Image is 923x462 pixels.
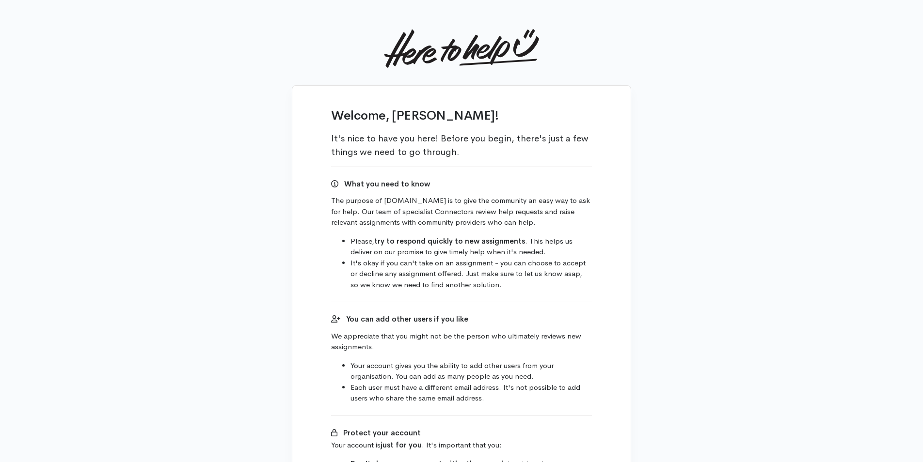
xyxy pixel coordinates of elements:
[331,331,592,353] p: We appreciate that you might not be the person who ultimately reviews new assignments.
[331,440,592,451] p: Your account is . It's important that you:
[331,195,592,228] p: The purpose of [DOMAIN_NAME] is to give the community an easy way to ask for help. Our team of sp...
[384,29,539,68] img: Here to help u
[331,109,592,123] h1: Welcome, [PERSON_NAME]!
[350,382,592,404] li: Each user must have a different email address. It's not possible to add users who share the same ...
[343,428,421,437] b: Protect your account
[350,360,592,382] li: Your account gives you the ability to add other users from your organisation. You can add as many...
[346,314,468,323] b: You can add other users if you like
[381,440,422,449] b: just for you
[374,236,525,246] b: try to respond quickly to new assignments
[350,258,592,291] li: It's okay if you can't take on an assignment - you can choose to accept or decline any assignment...
[350,236,592,258] li: Please, . This helps us deliver on our promise to give timely help when it's needed.
[331,132,592,159] p: It's nice to have you here! Before you begin, there's just a few things we need to go through.
[344,179,430,188] b: What you need to know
